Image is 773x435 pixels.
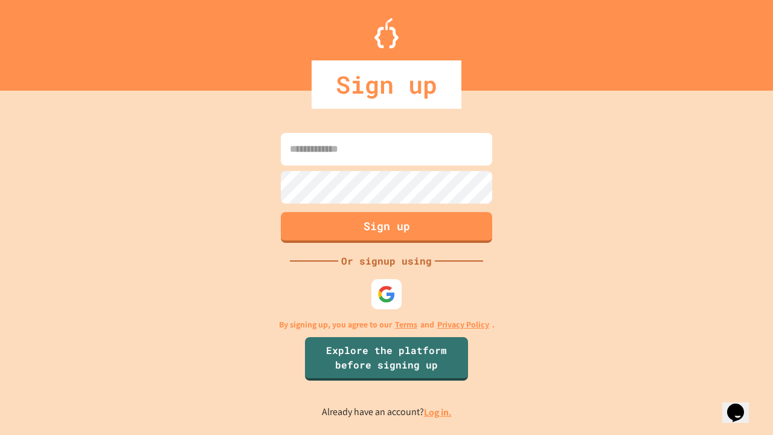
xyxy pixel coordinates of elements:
[305,337,468,381] a: Explore the platform before signing up
[279,318,495,331] p: By signing up, you agree to our and .
[322,405,452,420] p: Already have an account?
[673,334,761,385] iframe: chat widget
[338,254,435,268] div: Or signup using
[437,318,489,331] a: Privacy Policy
[377,285,396,303] img: google-icon.svg
[395,318,417,331] a: Terms
[312,60,461,109] div: Sign up
[722,387,761,423] iframe: chat widget
[281,212,492,243] button: Sign up
[424,406,452,419] a: Log in.
[374,18,399,48] img: Logo.svg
